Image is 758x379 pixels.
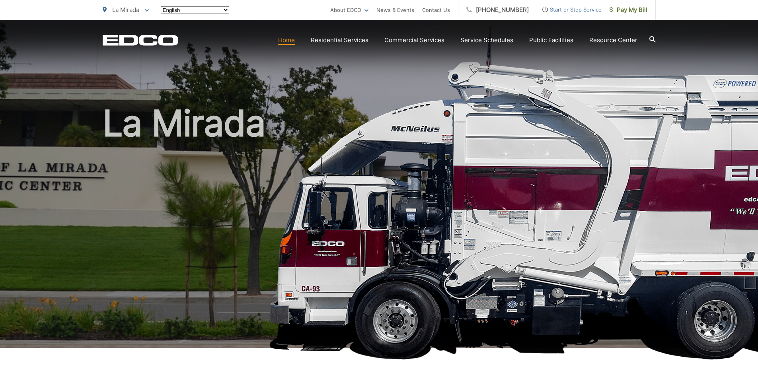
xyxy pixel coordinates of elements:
[384,35,444,45] a: Commercial Services
[460,35,513,45] a: Service Schedules
[112,6,139,14] span: La Mirada
[103,103,656,355] h1: La Mirada
[610,5,647,15] span: Pay My Bill
[376,5,414,15] a: News & Events
[330,5,368,15] a: About EDCO
[103,35,178,46] a: EDCD logo. Return to the homepage.
[278,35,295,45] a: Home
[311,35,368,45] a: Residential Services
[161,6,229,14] select: Select a language
[589,35,637,45] a: Resource Center
[422,5,450,15] a: Contact Us
[529,35,573,45] a: Public Facilities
